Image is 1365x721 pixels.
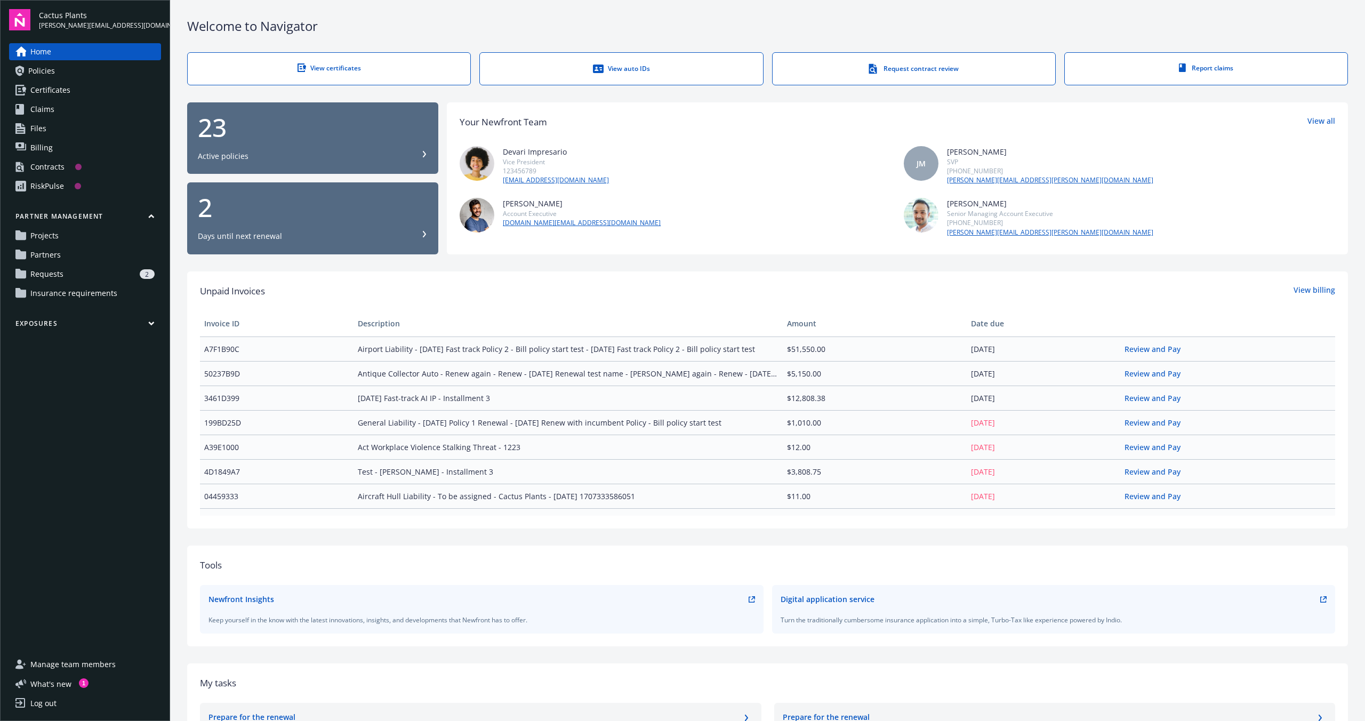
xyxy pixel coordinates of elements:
a: Claims [9,101,161,118]
a: Review and Pay [1125,442,1189,452]
a: RiskPulse [9,178,161,195]
div: Account Executive [503,209,661,218]
div: View certificates [209,63,449,73]
div: Days until next renewal [198,231,282,242]
span: Requests [30,266,63,283]
a: Certificates [9,82,161,99]
td: $11.00 [783,484,967,508]
span: Policies [28,62,55,79]
button: Partner management [9,212,161,225]
span: Act Workplace Violence Stalking Threat - 1223 [358,442,779,453]
th: Amount [783,311,967,337]
span: Certificates [30,82,70,99]
td: [DATE] [967,410,1120,435]
div: [PERSON_NAME] [947,198,1153,209]
div: Vice President [503,157,609,166]
div: Tools [200,558,1335,572]
div: [PHONE_NUMBER] [947,166,1153,175]
div: Log out [30,695,57,712]
div: Report claims [1086,63,1326,73]
div: Digital application service [781,594,874,605]
img: photo [460,146,494,181]
a: View all [1307,115,1335,129]
td: [DATE] [967,337,1120,361]
span: Manage team members [30,656,116,673]
a: Partners [9,246,161,263]
div: My tasks [200,676,1335,690]
div: 2 [198,195,428,220]
td: 3461D399 [200,386,354,410]
a: Review and Pay [1125,393,1189,403]
span: Test - [PERSON_NAME] - Installment 3 [358,466,779,477]
div: Contracts [30,158,65,175]
td: [DATE] [967,508,1120,533]
a: Review and Pay [1125,368,1189,379]
a: Manage team members [9,656,161,673]
span: Home [30,43,51,60]
span: Billing [30,139,53,156]
div: Senior Managing Account Executive [947,209,1153,218]
a: Review and Pay [1125,344,1189,354]
button: What's new1 [9,678,89,690]
a: Home [9,43,161,60]
a: Request contract review [772,52,1056,85]
th: Invoice ID [200,311,354,337]
span: Files [30,120,46,137]
td: $51,550.00 [783,337,967,361]
span: [DATE] Fast-track AI IP - Installment 3 [358,392,779,404]
td: [DATE] [967,386,1120,410]
div: Active policies [198,151,248,162]
div: Turn the traditionally cumbersome insurance application into a simple, Turbo-Tax like experience ... [781,615,1327,624]
span: Cactus Plants [39,10,161,21]
div: Keep yourself in the know with the latest innovations, insights, and developments that Newfront h... [208,615,755,624]
td: [DATE] [967,361,1120,386]
a: Insurance requirements [9,285,161,302]
td: $5,150.00 [783,361,967,386]
a: View billing [1294,284,1335,298]
span: Antique Collector Auto - Renew again - Renew - [DATE] Renewal test name - [PERSON_NAME] again - R... [358,368,779,379]
a: Contracts [9,158,161,175]
div: View auto IDs [501,63,741,74]
div: Request contract review [794,63,1034,74]
a: View auto IDs [479,52,763,85]
a: [PERSON_NAME][EMAIL_ADDRESS][PERSON_NAME][DOMAIN_NAME] [947,228,1153,237]
a: [EMAIL_ADDRESS][DOMAIN_NAME] [503,175,609,185]
td: 4D1849A7 [200,459,354,484]
span: What ' s new [30,678,71,690]
span: JM [917,158,926,169]
span: Partners [30,246,61,263]
td: 04459333 [200,484,354,508]
div: [PERSON_NAME] [503,198,661,209]
button: Cactus Plants[PERSON_NAME][EMAIL_ADDRESS][DOMAIN_NAME] [39,9,161,30]
a: Files [9,120,161,137]
a: Review and Pay [1125,516,1189,526]
img: navigator-logo.svg [9,9,30,30]
div: Newfront Insights [208,594,274,605]
div: Your Newfront Team [460,115,547,129]
a: [DOMAIN_NAME][EMAIL_ADDRESS][DOMAIN_NAME] [503,218,661,228]
a: Review and Pay [1125,467,1189,477]
div: 2 [140,269,155,279]
div: RiskPulse [30,178,64,195]
a: Requests2 [9,266,161,283]
td: $12,808.38 [783,386,967,410]
img: photo [460,198,494,233]
td: 50237B9D [200,361,354,386]
span: Claims [30,101,54,118]
td: FAAA2AF1 [200,508,354,533]
div: Welcome to Navigator [187,17,1348,35]
div: 123456789 [503,166,609,175]
button: Exposures [9,319,161,332]
button: 2Days until next renewal [187,182,438,254]
div: SVP [947,157,1153,166]
a: Policies [9,62,161,79]
span: Projects [30,227,59,244]
a: Report claims [1064,52,1348,85]
div: [PHONE_NUMBER] [947,218,1153,227]
img: photo [904,198,938,233]
span: Aircraft Hull Liability - To be assigned - Cactus Plants - [DATE] 1707333586051 [358,491,779,502]
td: $1,010.00 [783,410,967,435]
span: Airport Liability - [DATE] Fast track Policy 2 - Bill policy start test - [DATE] Fast track Polic... [358,343,779,355]
td: $3,808.75 [783,459,967,484]
td: 199BD25D [200,410,354,435]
